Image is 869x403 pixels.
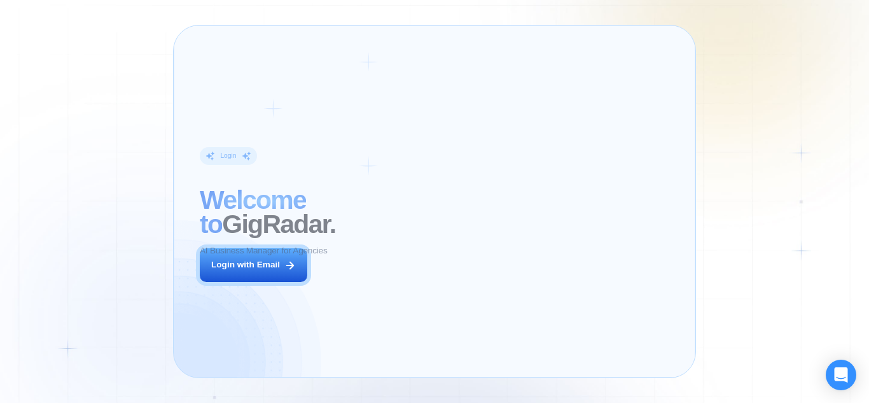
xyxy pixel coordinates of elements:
[468,275,483,284] div: CEO
[432,295,661,343] p: Previously, we had a 5% to 7% reply rate on Upwork, but now our sales increased by 17%-20%. This ...
[826,360,856,390] div: Open Intercom Messenger
[211,259,280,271] div: Login with Email
[200,185,306,239] span: Welcome to
[200,188,397,236] h2: ‍ GigRadar.
[200,248,307,282] button: Login with Email
[220,152,236,160] div: Login
[468,261,550,271] div: [PERSON_NAME]
[419,189,674,237] h2: The next generation of lead generation.
[200,245,327,257] p: AI Business Manager for Agencies
[489,275,537,284] div: Digital Agency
